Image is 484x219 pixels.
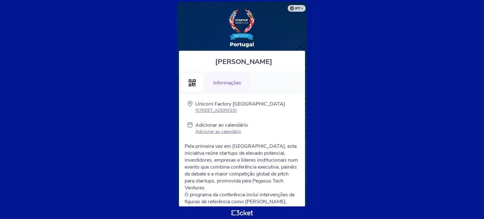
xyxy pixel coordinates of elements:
[195,101,285,107] p: Unicorn Factory [GEOGRAPHIC_DATA]
[195,107,285,113] p: [STREET_ADDRESS]
[195,129,248,135] p: Adicionar ao calendário
[205,79,249,86] a: Informações
[215,57,272,66] span: [PERSON_NAME]
[195,122,248,129] p: Adicionar ao calendário
[185,143,298,191] span: Pela primeira vez em [GEOGRAPHIC_DATA], esta iniciativa reúne startups de elevado potencial, inve...
[205,73,249,93] div: Informações
[228,8,256,48] img: Startup World Cup Portugal
[195,122,248,136] a: Adicionar ao calendário Adicionar ao calendário
[195,101,285,113] a: Unicorn Factory [GEOGRAPHIC_DATA] [STREET_ADDRESS]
